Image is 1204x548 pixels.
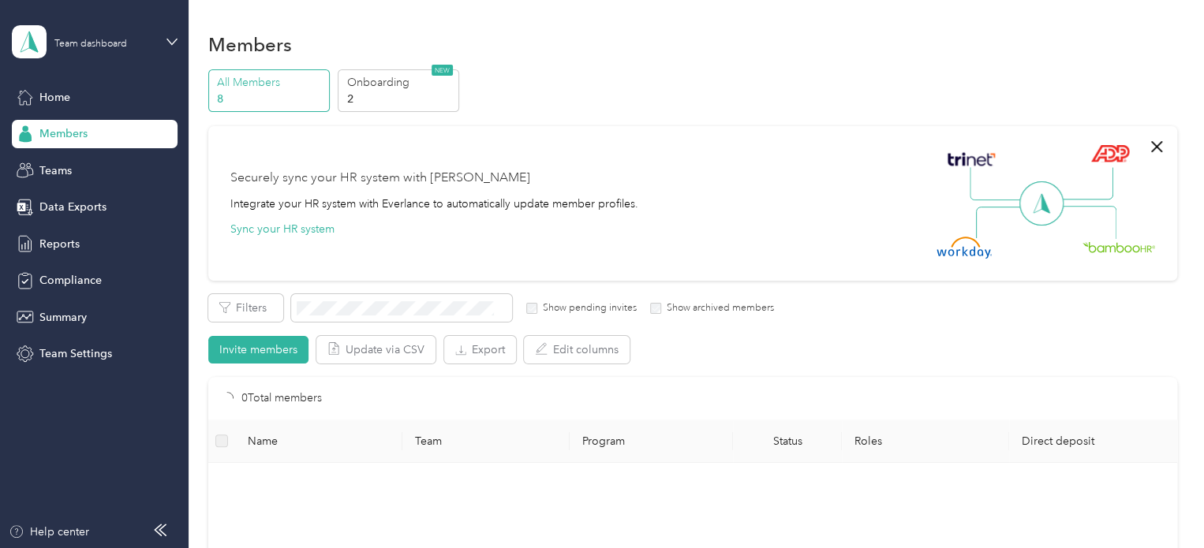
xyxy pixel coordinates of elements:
[524,336,630,363] button: Edit columns
[39,345,112,362] span: Team Settings
[1061,206,1116,240] img: Line Right Down
[1009,419,1176,463] th: Direct deposit
[54,39,127,49] div: Team dashboard
[39,236,80,252] span: Reports
[39,272,102,289] span: Compliance
[316,336,436,363] button: Update via CSV
[241,390,322,407] p: 0 Total members
[1082,241,1155,252] img: BambooHR
[347,91,454,107] p: 2
[208,336,308,363] button: Invite members
[1116,460,1204,548] iframe: Everlance-gr Chat Button Frame
[1090,144,1129,162] img: ADP
[570,419,733,463] th: Program
[248,434,390,448] span: Name
[39,309,87,326] span: Summary
[970,167,1025,201] img: Line Left Up
[9,524,89,540] button: Help center
[208,36,292,53] h1: Members
[537,301,637,315] label: Show pending invites
[842,419,1009,463] th: Roles
[39,125,88,142] span: Members
[347,74,454,91] p: Onboarding
[975,206,1030,238] img: Line Left Down
[937,237,992,259] img: Workday
[944,148,999,170] img: Trinet
[39,162,72,179] span: Teams
[432,65,453,76] span: NEW
[402,419,570,463] th: Team
[39,89,70,106] span: Home
[230,221,335,237] button: Sync your HR system
[444,336,516,363] button: Export
[1058,167,1113,200] img: Line Right Up
[217,91,324,107] p: 8
[39,199,107,215] span: Data Exports
[733,419,842,463] th: Status
[208,294,283,322] button: Filters
[217,74,324,91] p: All Members
[661,301,774,315] label: Show archived members
[230,196,638,212] div: Integrate your HR system with Everlance to automatically update member profiles.
[235,419,402,463] th: Name
[230,169,530,188] div: Securely sync your HR system with [PERSON_NAME]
